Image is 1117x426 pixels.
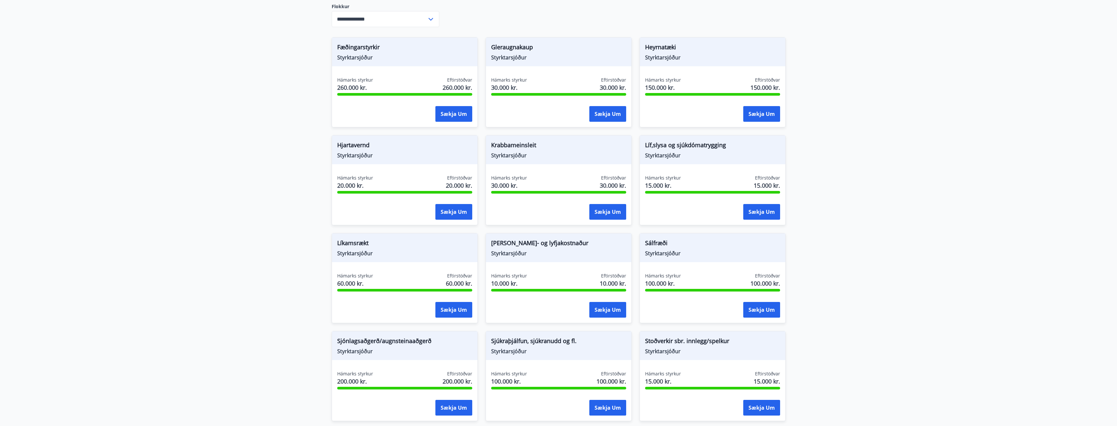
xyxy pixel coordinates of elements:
[446,279,472,288] span: 60.000 kr.
[589,106,626,122] button: Sækja um
[337,181,373,190] span: 20.000 kr.
[447,273,472,279] span: Eftirstöðvar
[645,175,681,181] span: Hámarks styrkur
[743,400,780,416] button: Sækja um
[337,279,373,288] span: 60.000 kr.
[491,371,527,377] span: Hámarks styrkur
[337,43,472,54] span: Fæðingarstyrkir
[491,273,527,279] span: Hámarks styrkur
[645,54,780,61] span: Styrktarsjóður
[491,337,626,348] span: Sjúkraþjálfun, sjúkranudd og fl.
[754,181,780,190] span: 15.000 kr.
[645,250,780,257] span: Styrktarsjóður
[743,106,780,122] button: Sækja um
[337,152,472,159] span: Styrktarsjóður
[337,239,472,250] span: Líkamsrækt
[435,302,472,318] button: Sækja um
[645,377,681,386] span: 15.000 kr.
[337,337,472,348] span: Sjónlagsaðgerð/augnsteinaaðgerð
[435,400,472,416] button: Sækja um
[337,77,373,83] span: Hámarks styrkur
[491,54,626,61] span: Styrktarsjóður
[645,152,780,159] span: Styrktarsjóður
[645,239,780,250] span: Sálfræði
[447,371,472,377] span: Eftirstöðvar
[491,43,626,54] span: Gleraugnakaup
[601,371,626,377] span: Eftirstöðvar
[491,77,527,83] span: Hámarks styrkur
[491,175,527,181] span: Hámarks styrkur
[750,83,780,92] span: 150.000 kr.
[589,400,626,416] button: Sækja um
[596,377,626,386] span: 100.000 kr.
[600,83,626,92] span: 30.000 kr.
[447,77,472,83] span: Eftirstöðvar
[435,106,472,122] button: Sækja um
[491,181,527,190] span: 30.000 kr.
[645,273,681,279] span: Hámarks styrkur
[447,175,472,181] span: Eftirstöðvar
[443,377,472,386] span: 200.000 kr.
[601,77,626,83] span: Eftirstöðvar
[645,77,681,83] span: Hámarks styrkur
[337,175,373,181] span: Hámarks styrkur
[589,204,626,220] button: Sækja um
[755,175,780,181] span: Eftirstöðvar
[743,204,780,220] button: Sækja um
[491,83,527,92] span: 30.000 kr.
[750,279,780,288] span: 100.000 kr.
[337,273,373,279] span: Hámarks styrkur
[645,43,780,54] span: Heyrnatæki
[743,302,780,318] button: Sækja um
[491,250,626,257] span: Styrktarsjóður
[337,371,373,377] span: Hámarks styrkur
[337,377,373,386] span: 200.000 kr.
[645,141,780,152] span: Líf,slysa og sjúkdómatrygging
[601,273,626,279] span: Eftirstöðvar
[645,348,780,355] span: Styrktarsjóður
[645,83,681,92] span: 150.000 kr.
[491,279,527,288] span: 10.000 kr.
[491,239,626,250] span: [PERSON_NAME]- og lyfjakostnaður
[435,204,472,220] button: Sækja um
[589,302,626,318] button: Sækja um
[337,250,472,257] span: Styrktarsjóður
[491,141,626,152] span: Krabbameinsleit
[755,371,780,377] span: Eftirstöðvar
[491,377,527,386] span: 100.000 kr.
[443,83,472,92] span: 260.000 kr.
[332,3,439,10] label: Flokkur
[645,337,780,348] span: Stoðverkir sbr. innlegg/spelkur
[337,348,472,355] span: Styrktarsjóður
[600,181,626,190] span: 30.000 kr.
[491,348,626,355] span: Styrktarsjóður
[645,279,681,288] span: 100.000 kr.
[645,181,681,190] span: 15.000 kr.
[600,279,626,288] span: 10.000 kr.
[755,77,780,83] span: Eftirstöðvar
[337,83,373,92] span: 260.000 kr.
[446,181,472,190] span: 20.000 kr.
[645,371,681,377] span: Hámarks styrkur
[754,377,780,386] span: 15.000 kr.
[755,273,780,279] span: Eftirstöðvar
[601,175,626,181] span: Eftirstöðvar
[337,141,472,152] span: Hjartavernd
[491,152,626,159] span: Styrktarsjóður
[337,54,472,61] span: Styrktarsjóður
